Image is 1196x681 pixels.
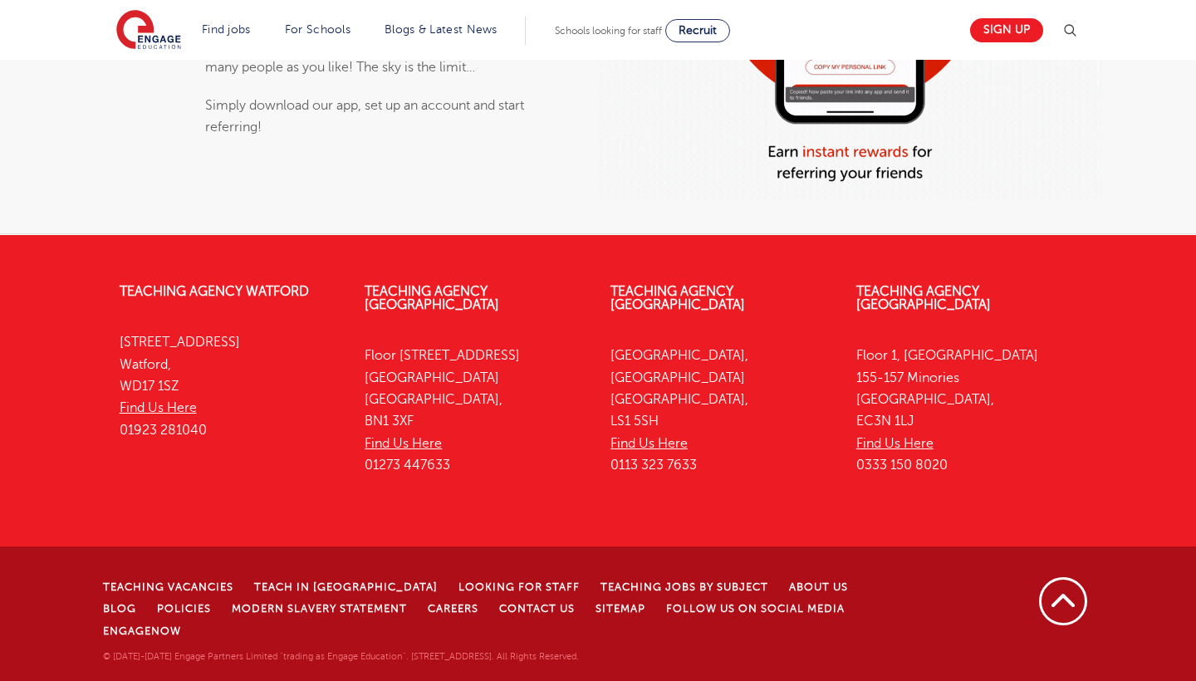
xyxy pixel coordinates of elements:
[365,436,442,451] a: Find Us Here
[679,24,717,37] span: Recruit
[610,436,688,451] a: Find Us Here
[232,603,407,615] a: Modern Slavery Statement
[665,19,730,42] a: Recruit
[458,581,580,593] a: Looking for staff
[103,625,181,637] a: EngageNow
[205,95,576,139] p: Simply download our app, set up an account and start referring!
[555,25,662,37] span: Schools looking for staff
[103,603,136,615] a: Blog
[428,603,478,615] a: Careers
[120,331,341,440] p: [STREET_ADDRESS] Watford, WD17 1SZ 01923 281040
[120,400,197,415] a: Find Us Here
[285,23,350,36] a: For Schools
[365,284,499,312] a: Teaching Agency [GEOGRAPHIC_DATA]
[103,581,233,593] a: Teaching Vacancies
[596,603,645,615] a: Sitemap
[856,436,934,451] a: Find Us Here
[202,23,251,36] a: Find jobs
[970,18,1043,42] a: Sign up
[600,581,768,593] a: Teaching jobs by subject
[385,23,498,36] a: Blogs & Latest News
[666,603,845,615] a: Follow us on Social Media
[116,10,181,51] img: Engage Education
[365,345,586,476] p: Floor [STREET_ADDRESS] [GEOGRAPHIC_DATA] [GEOGRAPHIC_DATA], BN1 3XF 01273 447633
[856,345,1077,476] p: Floor 1, [GEOGRAPHIC_DATA] 155-157 Minories [GEOGRAPHIC_DATA], EC3N 1LJ 0333 150 8020
[120,284,309,299] a: Teaching Agency Watford
[789,581,848,593] a: About Us
[856,284,991,312] a: Teaching Agency [GEOGRAPHIC_DATA]
[254,581,438,593] a: Teach in [GEOGRAPHIC_DATA]
[610,284,745,312] a: Teaching Agency [GEOGRAPHIC_DATA]
[103,649,922,664] p: © [DATE]-[DATE] Engage Partners Limited "trading as Engage Education". [STREET_ADDRESS]. All Righ...
[499,603,575,615] a: Contact Us
[610,345,831,476] p: [GEOGRAPHIC_DATA], [GEOGRAPHIC_DATA] [GEOGRAPHIC_DATA], LS1 5SH 0113 323 7633
[157,603,211,615] a: Policies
